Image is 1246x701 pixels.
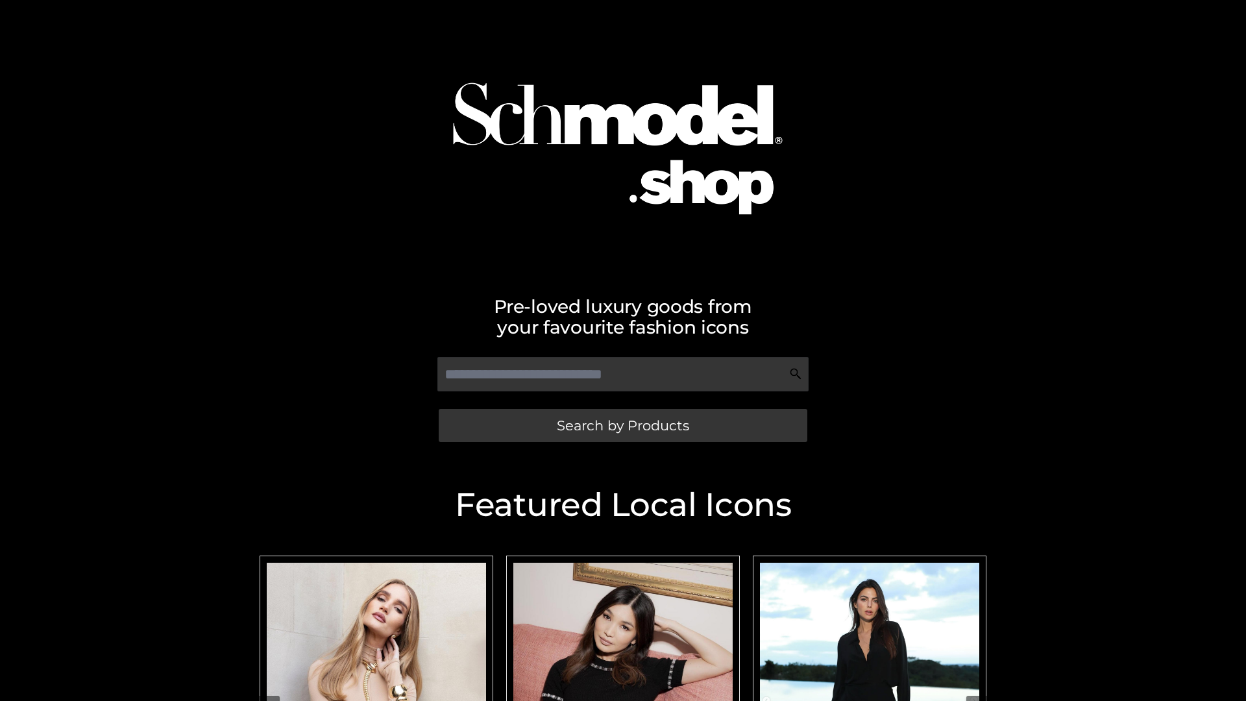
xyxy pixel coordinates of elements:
img: Search Icon [789,367,802,380]
h2: Pre-loved luxury goods from your favourite fashion icons [253,296,993,338]
h2: Featured Local Icons​ [253,489,993,521]
span: Search by Products [557,419,689,432]
a: Search by Products [439,409,807,442]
